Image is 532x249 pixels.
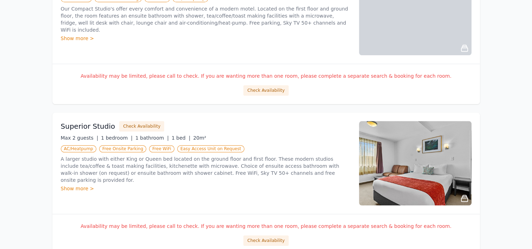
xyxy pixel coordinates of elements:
[172,135,190,141] span: 1 bed |
[177,145,244,152] span: Easy Access Unit on Request
[61,223,472,230] p: Availability may be limited, please call to check. If you are wanting more than one room, please ...
[119,121,164,132] button: Check Availability
[243,235,288,246] button: Check Availability
[243,85,288,96] button: Check Availability
[61,185,351,192] div: Show more >
[61,135,98,141] span: Max 2 guests |
[193,135,206,141] span: 20m²
[61,121,115,131] h3: Superior Studio
[149,145,174,152] span: Free WiFi
[101,135,133,141] span: 1 bedroom |
[135,135,169,141] span: 1 bathroom |
[99,145,146,152] span: Free Onsite Parking
[61,72,472,79] p: Availability may be limited, please call to check. If you are wanting more than one room, please ...
[61,155,351,184] p: A larger studio with either King or Queen bed located on the ground floor and first floor. These ...
[61,35,351,42] div: Show more >
[61,145,96,152] span: AC/Heatpump
[61,5,351,33] p: Our Compact Studio's offer every comfort and convenience of a modern motel. Located on the first ...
